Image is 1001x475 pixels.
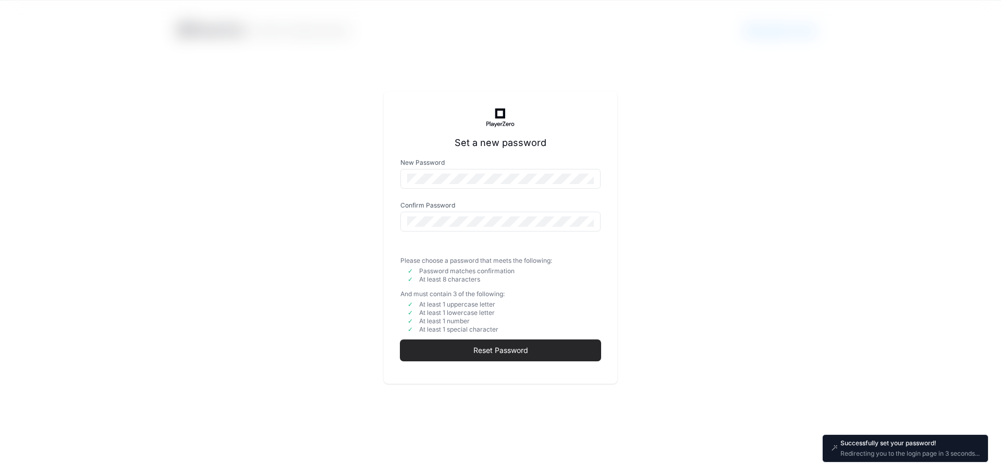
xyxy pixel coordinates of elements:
[840,449,980,458] p: Redirecting you to the login page in 3 seconds...
[419,309,601,317] div: At least 1 lowercase letter
[400,201,601,210] label: Confirm Password
[400,340,601,361] button: Reset Password
[419,317,601,325] div: At least 1 number
[400,246,601,257] div: Success! Redirecting you to the login page...
[840,439,980,447] p: Successfully set your password!
[400,136,601,150] p: Set a new password
[400,159,601,167] label: New Password
[419,325,601,334] div: At least 1 special character
[400,257,601,265] div: Please choose a password that meets the following:
[419,300,601,309] div: At least 1 uppercase letter
[400,345,601,356] span: Reset Password
[419,275,601,284] div: At least 8 characters
[400,290,601,298] div: And must contain 3 of the following:
[419,267,601,275] div: Password matches confirmation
